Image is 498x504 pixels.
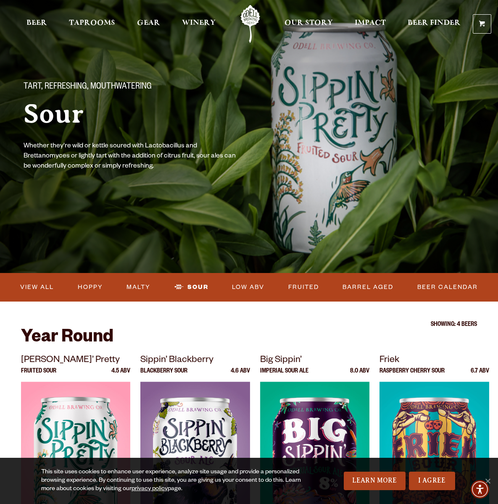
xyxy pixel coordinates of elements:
[132,5,166,43] a: Gear
[111,368,130,382] p: 4.5 ABV
[355,20,386,26] span: Impact
[344,472,406,490] a: Learn More
[279,5,338,43] a: Our Story
[137,20,160,26] span: Gear
[235,5,266,43] a: Odell Home
[285,278,322,297] a: Fruited
[231,368,250,382] p: 4.6 ABV
[140,368,187,382] p: Blackberry Sour
[21,328,477,349] h2: Year Round
[229,278,268,297] a: Low ABV
[21,353,130,368] p: [PERSON_NAME]’ Pretty
[408,20,461,26] span: Beer Finder
[349,5,391,43] a: Impact
[171,278,212,297] a: Sour
[26,20,47,26] span: Beer
[285,20,333,26] span: Our Story
[260,353,369,368] p: Big Sippin’
[132,486,168,493] a: privacy policy
[74,278,106,297] a: Hoppy
[350,368,369,382] p: 8.0 ABV
[17,278,57,297] a: View All
[24,142,239,172] p: Whether they're wild or kettle soured with Lactobacillus and Brettanomyces or lightly tart with t...
[379,353,489,368] p: Friek
[414,278,481,297] a: Beer Calendar
[182,20,216,26] span: Winery
[63,5,121,43] a: Taprooms
[471,368,489,382] p: 6.7 ABV
[140,353,250,368] p: Sippin’ Blackberry
[379,368,445,382] p: Raspberry Cherry Sour
[260,368,308,382] p: Imperial Sour Ale
[21,368,56,382] p: Fruited Sour
[41,468,315,493] div: This site uses cookies to enhance user experience, analyze site usage and provide a personalized ...
[24,82,152,93] span: Tart, Refreshing, Mouthwatering
[339,278,397,297] a: Barrel Aged
[409,472,455,490] a: I Agree
[24,100,286,128] h1: Sour
[471,480,489,499] div: Accessibility Menu
[123,278,154,297] a: Malty
[402,5,466,43] a: Beer Finder
[21,322,477,328] p: Showing: 4 Beers
[21,5,53,43] a: Beer
[69,20,115,26] span: Taprooms
[177,5,221,43] a: Winery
